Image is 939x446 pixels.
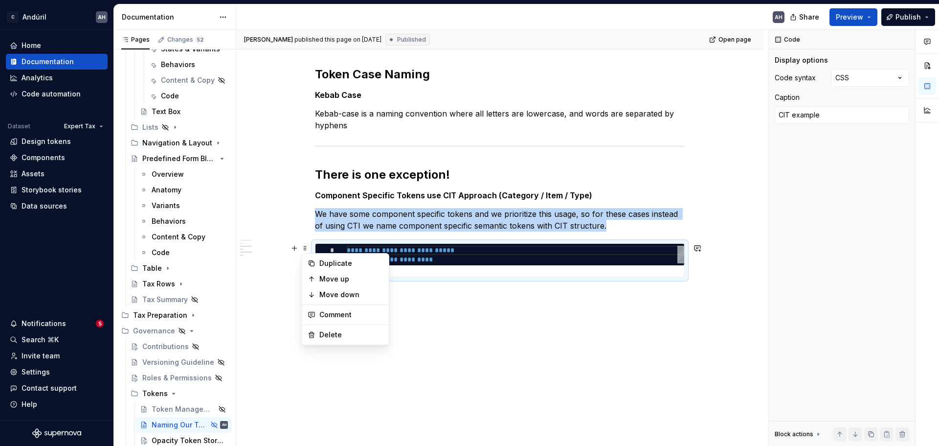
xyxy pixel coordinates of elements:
div: Display options [775,55,828,65]
button: Preview [829,8,877,26]
div: published this page on [DATE] [294,36,381,44]
div: AH [98,13,106,21]
a: Contributions [127,339,232,354]
div: Move up [319,274,383,284]
a: Code [136,245,232,260]
span: Open page [718,36,751,44]
div: Tax Summary [142,295,188,305]
a: Code automation [6,86,108,102]
div: Dataset [8,122,30,130]
div: Settings [22,367,50,377]
p: We have some component specific tokens and we prioritize this usage, so for these cases instead o... [315,208,685,232]
div: Tax Preparation [133,310,187,320]
div: Versioning Guideline [142,357,214,367]
a: Text Box [136,104,232,119]
div: Duplicate [319,258,383,268]
textarea: CIT example [775,106,909,124]
div: Analytics [22,73,53,83]
div: C [7,11,19,23]
div: Notifications [22,319,66,329]
div: Contact support [22,383,77,393]
span: 5 [96,320,104,328]
p: Kebab-case is a naming convention where all letters are lowercase, and words are separated by hyp... [315,108,685,131]
div: Invite team [22,351,60,361]
div: Andúril [22,12,46,22]
span: Publish [895,12,921,22]
button: Expert Tax [60,119,108,133]
div: Behaviors [152,216,186,226]
h2: Token Case Naming [315,67,685,82]
div: Comment [319,310,383,320]
div: Table [142,263,162,273]
div: Documentation [122,12,214,22]
div: Token Management [152,404,215,414]
svg: Supernova Logo [32,428,81,438]
a: Storybook stories [6,182,108,198]
a: Documentation [6,54,108,70]
a: Data sources [6,198,108,214]
div: Data sources [22,201,67,211]
div: Anatomy [152,185,181,195]
div: Help [22,399,37,409]
span: [PERSON_NAME] [244,36,293,44]
button: Notifications5 [6,316,108,331]
button: Publish [881,8,935,26]
a: Content & Copy [145,72,232,88]
div: AH [775,13,782,21]
div: Table [127,260,232,276]
div: Documentation [22,57,74,67]
div: Behaviors [161,60,195,70]
a: Settings [6,364,108,380]
div: Components [22,153,65,163]
h5: Component Specific Tokens use CIT Approach (Category / Item / Type) [315,190,685,200]
span: 52 [195,36,205,44]
a: Code [145,88,232,104]
div: Governance [133,326,175,336]
div: Delete [319,330,383,340]
div: Code automation [22,89,81,99]
button: Search ⌘K [6,332,108,348]
div: Move down [319,290,383,300]
div: Design tokens [22,137,71,146]
div: Contributions [142,342,189,352]
div: Home [22,41,41,50]
h5: Kebab Case [315,90,685,100]
span: Expert Tax [64,122,95,130]
div: Overview [152,169,184,179]
a: Tax Rows [127,276,232,292]
div: Changes [167,36,205,44]
a: Variants [136,198,232,213]
div: Lists [142,122,158,132]
div: Content & Copy [152,232,205,242]
button: CAndúrilAH [2,6,112,27]
h2: There is one exception! [315,167,685,183]
a: Overview [136,166,232,182]
a: Design tokens [6,134,108,149]
div: Variants [152,201,180,211]
div: Block actions [775,427,822,441]
div: Lists [127,119,232,135]
div: Naming Our Tokens [152,420,207,430]
a: Invite team [6,348,108,364]
div: Governance [117,323,232,339]
div: Code [161,91,179,101]
button: Contact support [6,380,108,396]
div: Caption [775,93,800,102]
a: Tax Summary [127,292,232,307]
div: Pages [121,36,150,44]
div: Tokens [142,389,168,399]
div: Text Box [152,107,180,117]
a: Naming Our TokensAH [136,417,232,433]
div: Storybook stories [22,185,82,195]
a: Behaviors [145,57,232,72]
button: Share [785,8,826,26]
a: Behaviors [136,213,232,229]
a: Anatomy [136,182,232,198]
div: Opacity Token Storage [152,436,226,446]
a: Roles & Permissions [127,370,232,386]
a: Assets [6,166,108,182]
div: Code syntax [775,73,816,83]
div: Navigation & Layout [127,135,232,151]
a: Analytics [6,70,108,86]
